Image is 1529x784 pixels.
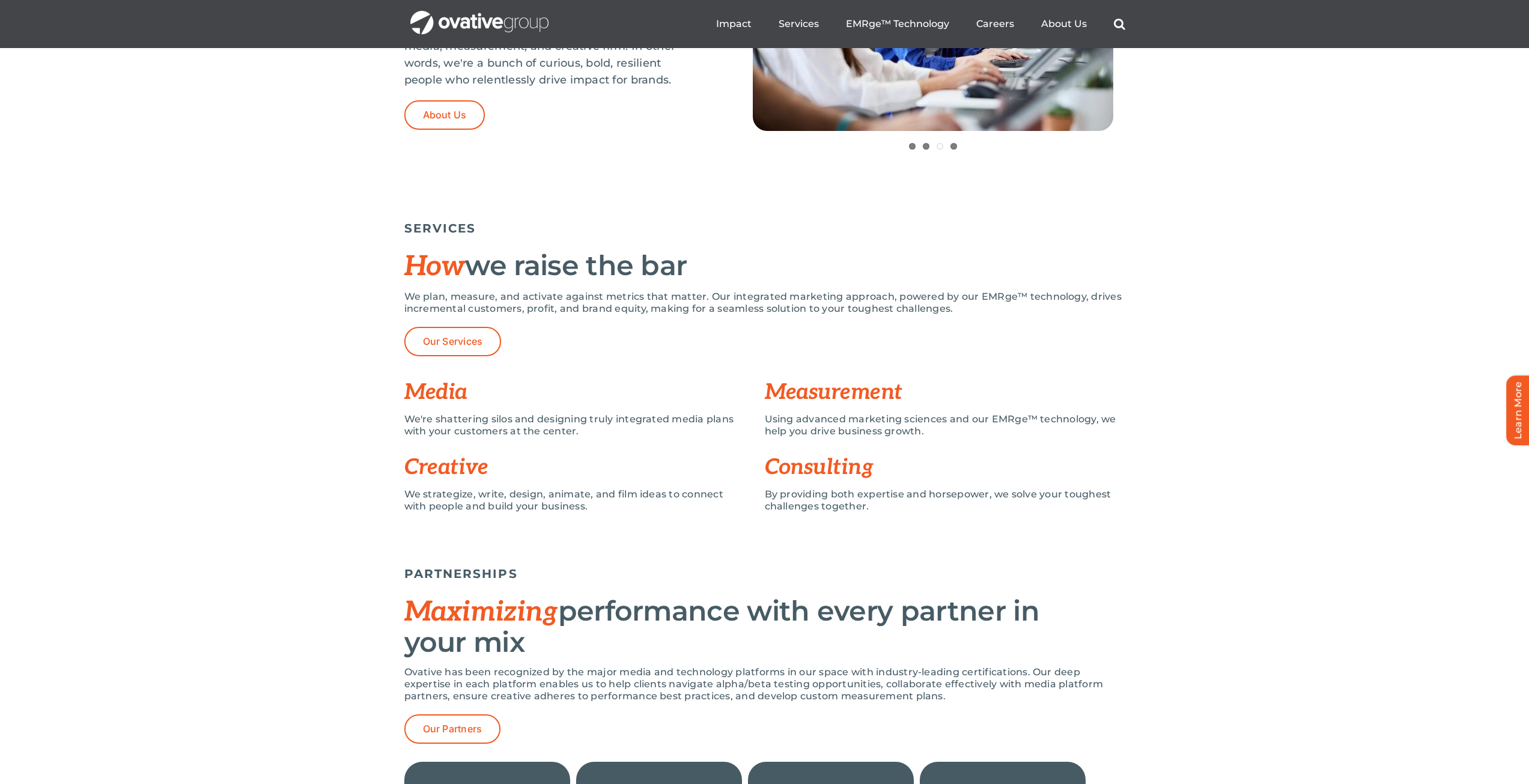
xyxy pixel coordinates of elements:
h3: Creative [404,455,765,479]
h5: PARTNERSHIPS [404,567,1125,581]
nav: Menu [716,5,1125,43]
p: We plan, measure, and activate against metrics that matter. Our integrated marketing approach, po... [404,291,1125,315]
h2: performance with every partner in your mix [404,596,1125,657]
a: Our Services [404,327,502,356]
a: Services [779,18,819,30]
a: 4 [950,143,957,150]
span: Our Partners [423,723,482,735]
a: EMRge™ Technology [846,18,949,30]
p: Using advanced marketing sciences and our EMRge™ technology, we help you drive business growth. [765,413,1125,437]
p: Ovative has been recognized by the major media and technology platforms in our space with industr... [404,666,1125,702]
h5: SERVICES [404,221,1125,236]
span: How [404,250,466,284]
h3: Consulting [765,455,1125,479]
a: 1 [909,143,916,150]
h2: we raise the bar [404,251,1125,282]
a: Search [1114,18,1125,30]
span: About Us [423,109,467,121]
a: OG_Full_horizontal_WHT [410,10,549,21]
a: About Us [1041,18,1087,30]
p: We strategize, write, design, animate, and film ideas to connect with people and build your busin... [404,488,747,512]
p: We're shattering silos and designing truly integrated media plans with your customers at the center. [404,413,747,437]
h3: Measurement [765,380,1125,404]
a: Our Partners [404,714,501,744]
a: About Us [404,100,485,130]
p: Ovative Group is an independent, digital-first media, measurement, and creative firm. In other wo... [404,21,693,88]
a: Impact [716,18,752,30]
span: Maximizing [404,595,558,629]
a: 2 [923,143,929,150]
a: Careers [976,18,1014,30]
p: By providing both expertise and horsepower, we solve your toughest challenges together. [765,488,1125,512]
h3: Media [404,380,765,404]
span: Our Services [423,336,483,347]
a: 3 [937,143,943,150]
